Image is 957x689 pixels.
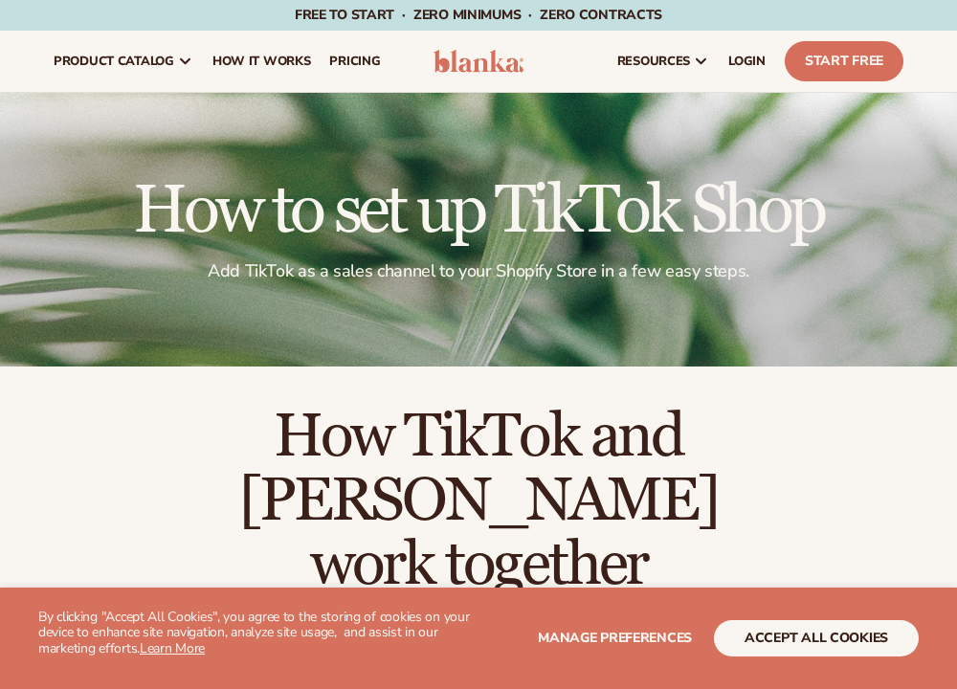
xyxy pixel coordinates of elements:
[719,31,775,92] a: LOGIN
[434,50,523,73] img: logo
[329,54,380,69] span: pricing
[54,54,174,69] span: product catalog
[54,260,903,282] p: Add TikTok as a sales channel to your Shopify Store in a few easy steps.
[714,620,919,656] button: accept all cookies
[44,31,203,92] a: product catalog
[617,54,690,69] span: resources
[212,54,311,69] span: How It Works
[785,41,903,81] a: Start Free
[54,178,903,245] h1: How to set up TikTok Shop
[203,31,321,92] a: How It Works
[140,639,205,657] a: Learn More
[538,629,692,647] span: Manage preferences
[81,405,876,598] h2: How TikTok and [PERSON_NAME] work together
[538,620,692,656] button: Manage preferences
[320,31,389,92] a: pricing
[608,31,719,92] a: resources
[38,610,478,657] p: By clicking "Accept All Cookies", you agree to the storing of cookies on your device to enhance s...
[295,6,662,24] span: Free to start · ZERO minimums · ZERO contracts
[728,54,766,69] span: LOGIN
